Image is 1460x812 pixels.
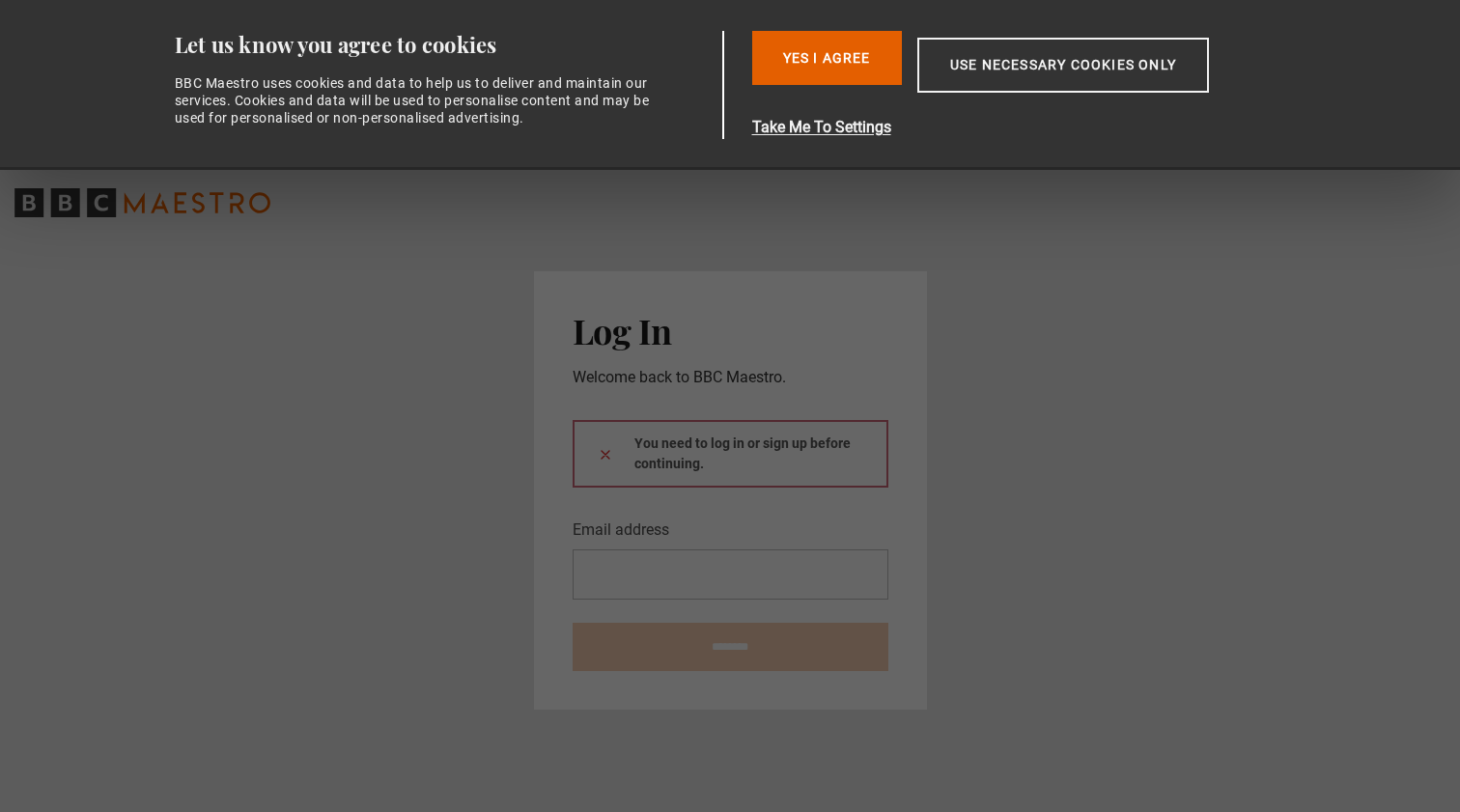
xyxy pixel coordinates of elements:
button: Yes I Agree [752,31,902,85]
button: Use necessary cookies only [917,38,1209,93]
button: Take Me To Settings [752,116,1301,139]
svg: BBC Maestro [14,188,270,217]
div: Let us know you agree to cookies [175,31,716,59]
div: You need to log in or sign up before continuing. [573,420,888,488]
div: BBC Maestro uses cookies and data to help us to deliver and maintain our services. Cookies and da... [175,74,661,127]
label: Email address [573,518,669,542]
h2: Log In [573,310,888,350]
p: Welcome back to BBC Maestro. [573,366,888,389]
